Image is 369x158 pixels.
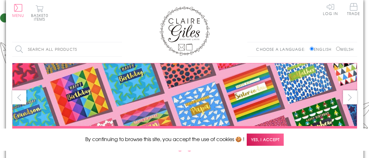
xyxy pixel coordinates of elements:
button: Menu [12,4,24,17]
button: next [343,90,357,104]
a: Log In [323,3,338,15]
input: Search [116,42,122,56]
input: Welsh [336,47,340,51]
p: Choose a language: [256,46,308,52]
button: prev [12,90,26,104]
img: Claire Giles Greetings Cards [160,6,210,56]
input: English [310,47,314,51]
span: Menu [12,13,24,18]
button: Basket0 items [31,5,48,21]
span: Yes, I accept [247,134,284,146]
label: English [310,46,335,52]
span: 0 items [34,13,48,22]
a: Trade [347,3,360,17]
input: Search all products [12,42,122,56]
label: Welsh [336,46,354,52]
span: Trade [347,3,360,15]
